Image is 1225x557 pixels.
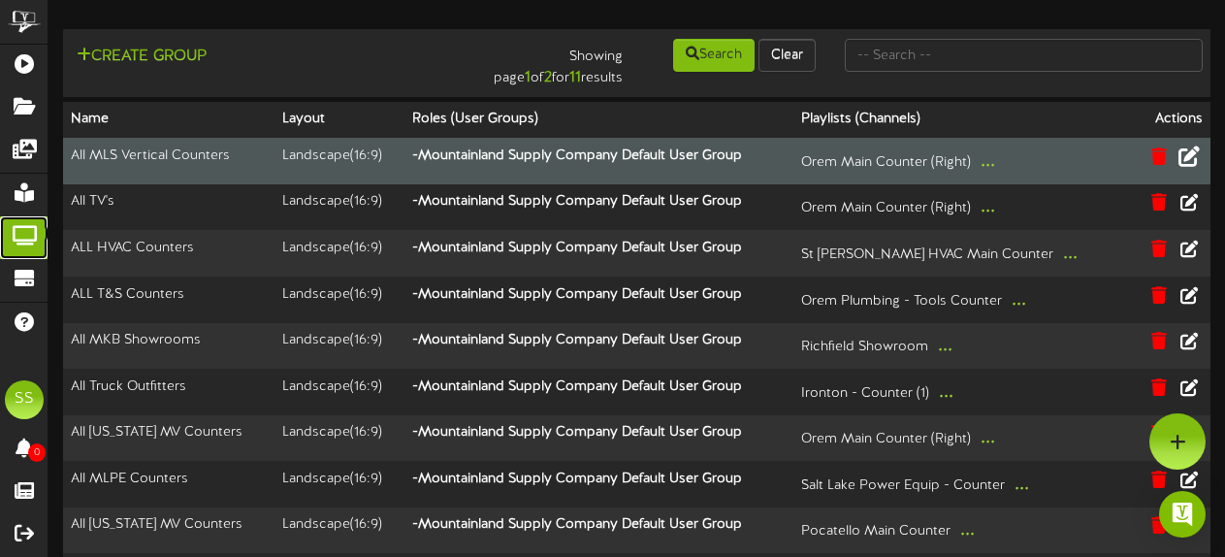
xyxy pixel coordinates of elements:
[274,277,404,323] td: Landscape ( 16:9 )
[525,69,531,86] strong: 1
[404,323,793,370] th: - Mountainland Supply Company Default User Group
[1159,491,1206,538] div: Open Intercom Messenger
[274,138,404,184] td: Landscape ( 16:9 )
[63,415,274,462] td: All [US_STATE] MV Counters
[975,147,1001,177] button: ...
[1009,470,1035,500] button: ...
[801,515,1121,545] div: Pocatello Main Counter
[845,39,1203,72] input: -- Search --
[404,369,793,415] th: - Mountainland Supply Company Default User Group
[274,508,404,554] td: Landscape ( 16:9 )
[63,230,274,277] td: ALL HVAC Counters
[801,423,1121,453] div: Orem Main Counter (Right)
[975,423,1001,453] button: ...
[63,369,274,415] td: All Truck Outfitters
[443,37,637,89] div: Showing page of for results
[544,69,552,86] strong: 2
[274,415,404,462] td: Landscape ( 16:9 )
[63,323,274,370] td: All MKB Showrooms
[404,230,793,277] th: - Mountainland Supply Company Default User Group
[673,39,755,72] button: Search
[404,461,793,508] th: - Mountainland Supply Company Default User Group
[758,39,816,72] button: Clear
[404,184,793,231] th: - Mountainland Supply Company Default User Group
[1130,102,1211,138] th: Actions
[274,461,404,508] td: Landscape ( 16:9 )
[954,515,981,545] button: ...
[975,192,1001,222] button: ...
[801,377,1121,408] div: Ironton - Counter (1)
[932,331,958,361] button: ...
[801,192,1121,222] div: Orem Main Counter (Right)
[404,102,793,138] th: Roles (User Groups)
[274,230,404,277] td: Landscape ( 16:9 )
[63,508,274,554] td: All [US_STATE] MV Counters
[404,508,793,554] th: - Mountainland Supply Company Default User Group
[404,277,793,323] th: - Mountainland Supply Company Default User Group
[801,470,1121,500] div: Salt Lake Power Equip - Counter
[1057,239,1083,269] button: ...
[801,285,1121,315] div: Orem Plumbing - Tools Counter
[569,69,581,86] strong: 11
[274,102,404,138] th: Layout
[404,415,793,462] th: - Mountainland Supply Company Default User Group
[933,377,959,408] button: ...
[63,461,274,508] td: All MLPE Counters
[63,277,274,323] td: ALL T&S Counters
[1006,285,1032,315] button: ...
[5,380,44,419] div: SS
[63,102,274,138] th: Name
[801,147,1121,177] div: Orem Main Counter (Right)
[63,184,274,231] td: All TV's
[274,323,404,370] td: Landscape ( 16:9 )
[274,369,404,415] td: Landscape ( 16:9 )
[801,331,1121,361] div: Richfield Showroom
[801,239,1121,269] div: St [PERSON_NAME] HVAC Main Counter
[404,138,793,184] th: - Mountainland Supply Company Default User Group
[793,102,1129,138] th: Playlists (Channels)
[274,184,404,231] td: Landscape ( 16:9 )
[71,45,212,69] button: Create Group
[63,138,274,184] td: All MLS Vertical Counters
[28,443,46,462] span: 0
